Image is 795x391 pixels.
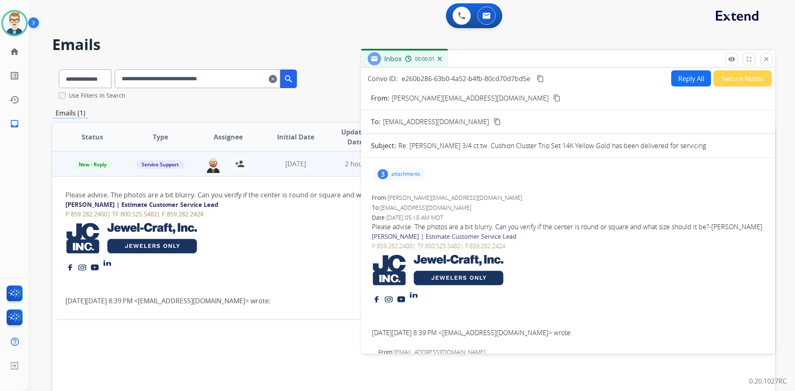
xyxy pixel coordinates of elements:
p: [PERSON_NAME][EMAIL_ADDRESS][DOMAIN_NAME] [392,93,549,103]
span: [DATE] [285,159,306,168]
img: instagram logo [78,262,87,271]
button: Secure Notes [713,70,772,86]
span: P: [65,210,71,218]
a: 800.525.5482 [425,242,460,250]
mat-icon: close [763,55,770,63]
p: Subject: [371,141,396,151]
span: Inbox [384,54,402,63]
span: | TF: [412,242,425,250]
label: Use Filters In Search [69,91,125,100]
img: facebook logo [66,262,74,271]
span: 00:00:01 [415,56,435,62]
span: | F: [157,210,167,218]
img: linkedin logo [410,290,418,298]
h2: Emails [52,36,775,53]
div: To: [372,204,764,212]
span: Updated Date [337,127,374,147]
mat-icon: content_copy [553,94,561,102]
a: 800.525.5482 [120,210,157,218]
span: Status [82,132,103,142]
img: agent-avatar [205,156,222,173]
span: e260b286-63b0-4a52-b4fb-80cd70d7bd5e [402,74,530,83]
a: [EMAIL_ADDRESS][DOMAIN_NAME] [138,296,245,305]
div: Please advise. The photos are a bit blurry. Can you verify if the center is round or square and w... [372,222,764,232]
span: [DATE] 05:18 AM MDT [386,213,443,221]
mat-icon: inbox [10,119,19,129]
span: New - Reply [74,160,111,169]
img: facebook logo [372,294,381,302]
div: From: [372,194,764,202]
p: To: [371,117,381,127]
span: Service Support [137,160,184,169]
span: | TF: [107,210,120,218]
strong: [PERSON_NAME] | Estimate Customer Service Lead [65,200,218,209]
span: [EMAIL_ADDRESS][DOMAIN_NAME] [394,348,485,356]
mat-icon: search [284,74,294,84]
img: linkedin logo [103,258,111,266]
span: 2 hours ago [345,159,382,168]
p: Re: [PERSON_NAME] 3/4 ct tw. Cushion Cluster Trio Set 14K Yellow Gold has been delivered for serv... [398,141,706,151]
a: 859.282.2424 [167,210,203,218]
span: P: [372,242,377,250]
a: 859.282.2400 [377,242,412,250]
mat-icon: content_copy [537,75,544,82]
p: 0.20.1027RC [749,376,787,386]
img: Jewel Craft Trade Show Dates and logos [372,251,505,290]
button: Reply All [671,70,711,86]
mat-icon: fullscreen [745,55,753,63]
div: From: [378,348,764,356]
img: instagram logo [385,294,393,302]
div: [DATE][DATE] 8:39 PM < > wrote: [372,328,764,338]
span: [EMAIL_ADDRESS][DOMAIN_NAME] [380,204,471,211]
img: avatar [3,12,26,35]
span: Initial Date [277,132,314,142]
mat-icon: history [10,95,19,105]
img: youtube logo [91,262,99,271]
mat-icon: remove_red_eye [728,55,735,63]
a: [EMAIL_ADDRESS][DOMAIN_NAME] [442,328,548,337]
div: 3 [378,169,388,179]
span: [PERSON_NAME][EMAIL_ADDRESS][DOMAIN_NAME] [388,194,522,201]
a: 859.282.2400 [71,210,107,218]
span: | F: [460,242,470,250]
p: From: [371,93,389,103]
mat-icon: home [10,47,19,57]
span: [EMAIL_ADDRESS][DOMAIN_NAME] [383,117,489,127]
mat-icon: list_alt [10,71,19,81]
mat-icon: clear [269,74,277,84]
span: Assignee [214,132,243,142]
div: Date: [372,213,764,222]
p: Convo ID: [368,74,397,84]
div: Please advise. The photos are a bit blurry. Can you verify if the center is round or square and w... [65,190,626,200]
a: 859.282.2424 [470,242,505,250]
span: Type [153,132,168,142]
mat-icon: content_copy [494,118,501,125]
mat-icon: person_add [235,159,245,169]
div: [DATE][DATE] 8:39 PM < > wrote: [65,296,626,306]
strong: [PERSON_NAME] | Estimate Customer Service Lead [372,232,516,240]
img: youtube logo [397,294,405,302]
img: Jewel Craft Trade Show Dates and logos [65,219,198,258]
p: Emails (1) [52,108,89,118]
p: attachments [391,171,420,178]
